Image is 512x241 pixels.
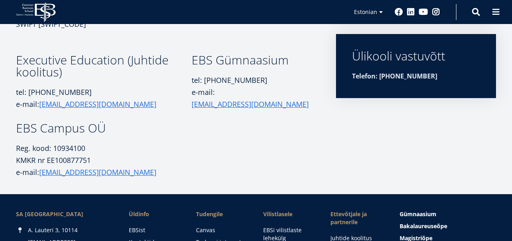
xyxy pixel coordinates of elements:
span: Gümnaasium [400,210,436,218]
span: Vilistlasele [263,210,314,218]
a: EBSist [129,226,180,234]
a: Gümnaasium [400,210,496,218]
div: Ülikooli vastuvõtt [352,50,480,62]
a: Youtube [419,8,428,16]
p: Reg. kood: 10934100 [16,142,192,154]
h3: EBS Gümnaasium [192,54,313,66]
strong: Telefon: [PHONE_NUMBER] [352,72,437,80]
a: Canvas [196,226,247,234]
h3: Executive Education (Juhtide koolitus) [16,54,192,78]
span: Bakalaureuseõpe [400,222,447,230]
div: SA [GEOGRAPHIC_DATA] [16,210,113,218]
a: Facebook [395,8,403,16]
a: [EMAIL_ADDRESS][DOMAIN_NAME] [39,166,156,178]
p: tel: [PHONE_NUMBER] e-mail: [16,86,192,110]
p: KMKR nr EE100877751 [16,154,192,166]
a: [EMAIL_ADDRESS][DOMAIN_NAME] [39,98,156,110]
p: tel: [PHONE_NUMBER] e-mail: [192,74,313,110]
a: Tudengile [196,210,247,218]
a: Bakalaureuseõpe [400,222,496,230]
h3: EBS Campus OÜ [16,122,192,134]
p: e-mail: [16,166,192,178]
a: [EMAIL_ADDRESS][DOMAIN_NAME] [192,98,309,110]
div: A. Lauteri 3, 10114 [16,226,113,234]
a: Linkedin [407,8,415,16]
span: Üldinfo [129,210,180,218]
span: Ettevõtjale ja partnerile [330,210,384,226]
a: Instagram [432,8,440,16]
